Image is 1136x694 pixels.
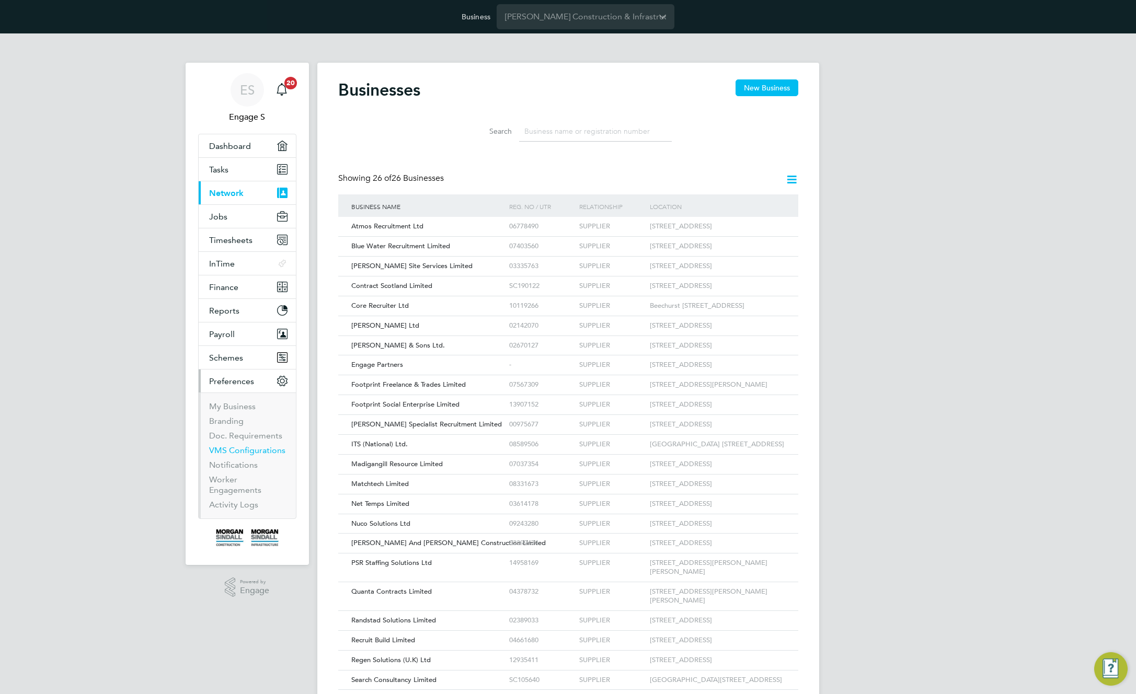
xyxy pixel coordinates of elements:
[209,329,235,339] span: Payroll
[351,380,466,389] span: Footprint Freelance & Trades Limited
[373,173,444,183] span: 26 Businesses
[647,494,788,514] div: [STREET_ADDRESS]
[577,316,647,336] div: SUPPLIER
[577,217,647,236] div: SUPPLIER
[199,299,296,322] button: Reports
[349,336,788,344] a: [PERSON_NAME] & Sons Ltd.02670127SUPPLIER[STREET_ADDRESS]
[577,514,647,534] div: SUPPLIER
[240,577,269,586] span: Powered by
[647,553,788,582] div: [STREET_ADDRESS][PERSON_NAME][PERSON_NAME]
[647,375,788,395] div: [STREET_ADDRESS][PERSON_NAME]
[577,670,647,690] div: SUPPLIER
[507,237,577,256] div: 07403560
[647,534,788,553] div: [STREET_ADDRESS]
[647,582,788,610] div: [STREET_ADDRESS][PERSON_NAME][PERSON_NAME]
[209,165,228,175] span: Tasks
[349,650,788,659] a: Regen Solutions (U.K) Ltd12935411SUPPLIER[STREET_ADDRESS]
[577,435,647,454] div: SUPPLIER
[199,228,296,251] button: Timesheets
[338,173,446,184] div: Showing
[209,416,244,426] a: Branding
[351,341,445,350] span: [PERSON_NAME] & Sons Ltd.
[507,355,577,375] div: -
[351,261,473,270] span: [PERSON_NAME] Site Services Limited
[507,455,577,474] div: 07037354
[349,454,788,463] a: Madigangill Resource Limited07037354SUPPLIER[STREET_ADDRESS]
[507,415,577,434] div: 00975677
[351,360,403,369] span: Engage Partners
[349,256,788,265] a: [PERSON_NAME] Site Services Limited03335763SUPPLIER[STREET_ADDRESS]
[507,651,577,670] div: 12935411
[507,375,577,395] div: 07567309
[349,236,788,245] a: Blue Water Recruitment Limited07403560SUPPLIER[STREET_ADDRESS]
[577,611,647,630] div: SUPPLIER
[647,435,788,454] div: [GEOGRAPHIC_DATA] [STREET_ADDRESS]
[351,616,436,624] span: Randstad Solutions Limited
[349,395,788,403] a: Footprint Social Enterprise Limited13907152SUPPLIER[STREET_ADDRESS]
[199,252,296,275] button: InTime
[349,216,788,225] a: Atmos Recruitment Ltd06778490SUPPLIER[STREET_ADDRESS]
[507,611,577,630] div: 02389033
[507,336,577,355] div: 02670127
[349,670,788,679] a: Search Consultancy LimitedSC105640SUPPLIER[GEOGRAPHIC_DATA][STREET_ADDRESS]
[209,376,254,386] span: Preferences
[209,431,282,441] a: Doc. Requirements
[349,414,788,423] a: [PERSON_NAME] Specialist Recruitment Limited00975677SUPPLIER[STREET_ADDRESS]
[209,212,227,222] span: Jobs
[647,316,788,336] div: [STREET_ADDRESS]
[349,434,788,443] a: ITS (National) Ltd.08589506SUPPLIER[GEOGRAPHIC_DATA] [STREET_ADDRESS]
[577,631,647,650] div: SUPPLIER
[647,217,788,236] div: [STREET_ADDRESS]
[577,475,647,494] div: SUPPLIER
[507,194,577,218] div: Reg. No / UTR
[284,77,297,89] span: 20
[199,275,296,298] button: Finance
[351,519,410,528] span: Nuco Solutions Ltd
[351,241,450,250] span: Blue Water Recruitment Limited
[351,222,423,230] span: Atmos Recruitment Ltd
[647,257,788,276] div: [STREET_ADDRESS]
[647,395,788,414] div: [STREET_ADDRESS]
[351,459,443,468] span: Madigangill Resource Limited
[373,173,392,183] span: 26 of
[351,558,432,567] span: PSR Staffing Solutions Ltd
[351,281,432,290] span: Contract Scotland Limited
[507,514,577,534] div: 09243280
[1094,652,1128,686] button: Engage Resource Center
[351,420,502,429] span: [PERSON_NAME] Specialist Recruitment Limited
[351,538,546,547] span: [PERSON_NAME] And [PERSON_NAME] Construction Limited
[240,586,269,595] span: Engage
[577,237,647,256] div: SUPPLIER
[209,353,243,363] span: Schemes
[240,83,255,97] span: ES
[462,12,490,21] label: Business
[349,474,788,483] a: Matchtech Limited08331673SUPPLIER[STREET_ADDRESS]
[338,79,420,100] h2: Businesses
[349,296,788,305] a: Core Recruiter Ltd10119266SUPPLIERBeechurst [STREET_ADDRESS]
[577,257,647,276] div: SUPPLIER
[647,296,788,316] div: Beechurst [STREET_ADDRESS]
[577,582,647,602] div: SUPPLIER
[647,611,788,630] div: [STREET_ADDRESS]
[349,494,788,503] a: Net Temps Limited03614178SUPPLIER[STREET_ADDRESS]
[351,635,415,644] span: Recruit Build Limited
[209,401,256,411] a: My Business
[209,306,239,316] span: Reports
[349,375,788,384] a: Footprint Freelance & Trades Limited07567309SUPPLIER[STREET_ADDRESS][PERSON_NAME]
[186,63,309,565] nav: Main navigation
[349,610,788,619] a: Randstad Solutions Limited02389033SUPPLIER[STREET_ADDRESS]
[351,587,432,596] span: Quanta Contracts Limited
[647,455,788,474] div: [STREET_ADDRESS]
[647,276,788,296] div: [STREET_ADDRESS]
[349,514,788,523] a: Nuco Solutions Ltd09243280SUPPLIER[STREET_ADDRESS]
[647,237,788,256] div: [STREET_ADDRESS]
[349,276,788,285] a: Contract Scotland LimitedSC190122SUPPLIER[STREET_ADDRESS]
[209,500,258,510] a: Activity Logs
[349,194,507,218] div: Business Name
[349,355,788,364] a: Engage Partners-SUPPLIER[STREET_ADDRESS]
[199,392,296,518] div: Preferences
[349,553,788,562] a: PSR Staffing Solutions Ltd14958169SUPPLIER[STREET_ADDRESS][PERSON_NAME][PERSON_NAME]
[507,276,577,296] div: SC190122
[216,529,279,546] img: morgansindall-logo-retina.png
[507,534,577,553] div: 02399474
